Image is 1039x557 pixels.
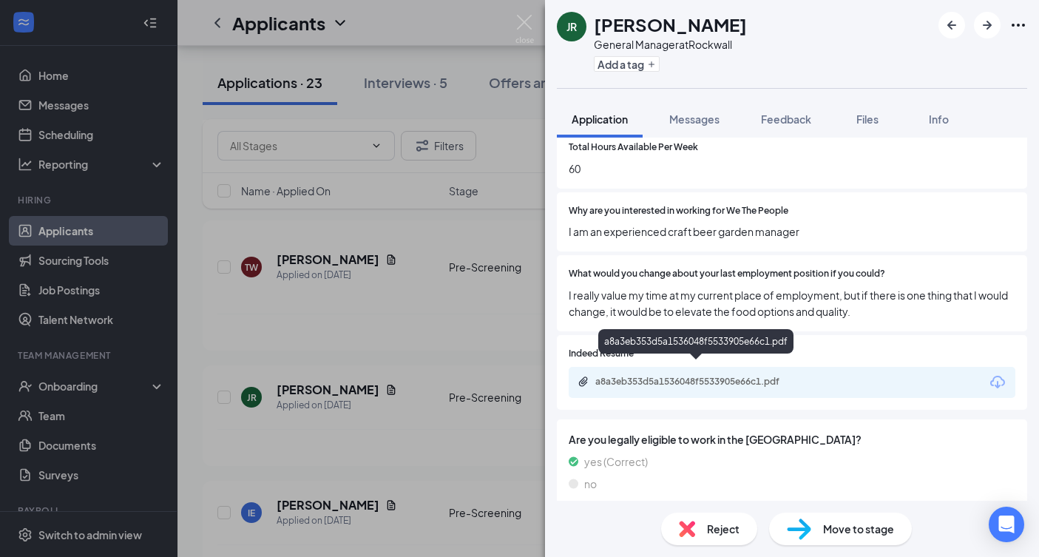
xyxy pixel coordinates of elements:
span: Feedback [761,112,811,126]
span: Total Hours Available Per Week [569,141,698,155]
span: What would you change about your last employment position if you could? [569,267,885,281]
span: no [584,476,597,492]
a: Paperclipa8a3eb353d5a1536048f5533905e66c1.pdf [578,376,817,390]
svg: ArrowLeftNew [943,16,961,34]
span: Application [572,112,628,126]
span: Files [856,112,879,126]
div: General Manager at Rockwall [594,37,747,52]
span: Messages [669,112,720,126]
span: Info [929,112,949,126]
span: Indeed Resume [569,347,634,361]
div: a8a3eb353d5a1536048f5533905e66c1.pdf [598,329,793,354]
div: Open Intercom Messenger [989,507,1024,542]
div: JR [566,19,577,34]
span: I really value my time at my current place of employment, but if there is one thing that I would ... [569,287,1015,320]
span: Why are you interested in working for We The People [569,204,788,218]
span: 60 [569,161,1015,177]
span: Reject [707,521,740,537]
span: Are you legally eligible to work in the [GEOGRAPHIC_DATA]? [569,431,1015,448]
svg: Ellipses [1009,16,1027,34]
svg: Paperclip [578,376,589,388]
h1: [PERSON_NAME] [594,12,747,37]
svg: ArrowRight [978,16,996,34]
span: Move to stage [823,521,894,537]
button: ArrowLeftNew [938,12,965,38]
svg: Plus [647,60,656,69]
span: yes (Correct) [584,453,648,470]
span: I am an experienced craft beer garden manager [569,223,1015,240]
button: ArrowRight [974,12,1001,38]
svg: Download [989,374,1006,391]
button: PlusAdd a tag [594,56,660,72]
div: a8a3eb353d5a1536048f5533905e66c1.pdf [595,376,802,388]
